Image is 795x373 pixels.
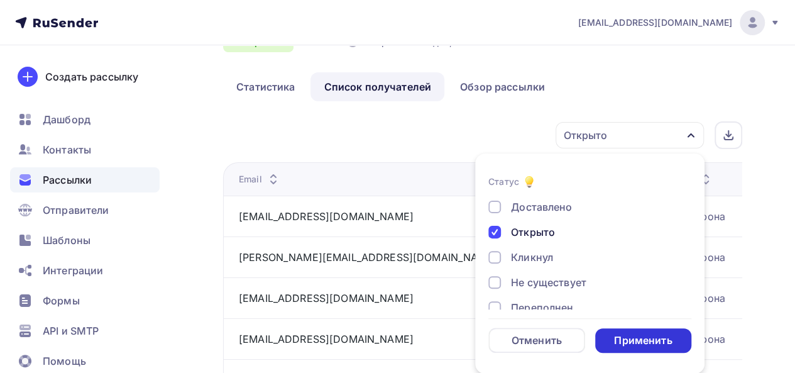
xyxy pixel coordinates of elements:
div: Email [239,173,281,186]
a: Дашборд [10,107,160,132]
a: Список получателей [310,72,444,101]
div: Применить [614,333,672,348]
a: Шаблоны [10,228,160,253]
a: Контакты [10,137,160,162]
a: Формы [10,288,160,313]
span: Отправители [43,203,109,218]
div: Создать рассылку [45,69,138,84]
span: Помощь [43,354,86,369]
span: API и SMTP [43,323,99,338]
div: Отменить [512,333,562,348]
div: Кликнул [511,250,553,265]
span: [EMAIL_ADDRESS][DOMAIN_NAME] [578,16,732,29]
div: Доставлено [511,199,572,214]
span: Шаблоны [43,233,90,248]
span: Контакты [43,142,91,157]
div: Открыто [564,128,607,143]
span: Интеграции [43,263,103,278]
div: Не существует [511,275,586,290]
span: Рассылки [43,172,92,187]
a: Рассылки [10,167,160,192]
span: Дашборд [43,112,90,127]
a: [EMAIL_ADDRESS][DOMAIN_NAME] [239,333,414,345]
a: [EMAIL_ADDRESS][DOMAIN_NAME] [578,10,780,35]
a: [EMAIL_ADDRESS][DOMAIN_NAME] [239,210,414,223]
a: Статистика [223,72,308,101]
button: Открыто [555,121,705,149]
a: Отправители [10,198,160,223]
div: Переполнен [511,300,573,315]
a: Обзор рассылки [447,72,558,101]
div: Статус [488,175,519,188]
a: [EMAIL_ADDRESS][DOMAIN_NAME] [239,292,414,304]
div: Открыто [511,225,555,240]
a: [PERSON_NAME][EMAIL_ADDRESS][DOMAIN_NAME] [239,251,497,264]
span: Формы [43,293,80,308]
